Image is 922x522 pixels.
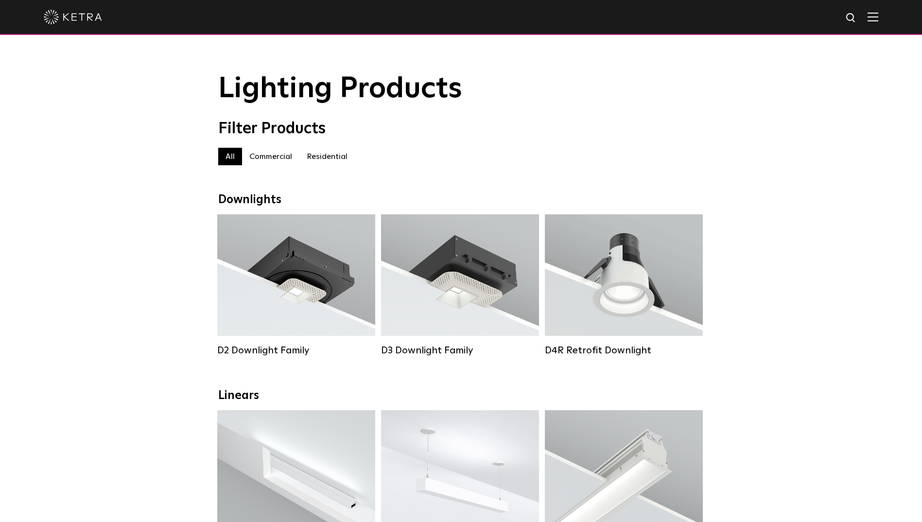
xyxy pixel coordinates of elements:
[217,214,375,356] a: D2 Downlight Family Lumen Output:1200Colors:White / Black / Gloss Black / Silver / Bronze / Silve...
[218,389,704,403] div: Linears
[44,10,102,24] img: ketra-logo-2019-white
[217,345,375,356] div: D2 Downlight Family
[218,120,704,138] div: Filter Products
[845,12,857,24] img: search icon
[381,345,539,356] div: D3 Downlight Family
[218,74,462,104] span: Lighting Products
[545,345,703,356] div: D4R Retrofit Downlight
[218,148,242,165] label: All
[868,12,878,21] img: Hamburger%20Nav.svg
[299,148,355,165] label: Residential
[242,148,299,165] label: Commercial
[545,214,703,356] a: D4R Retrofit Downlight Lumen Output:800Colors:White / BlackBeam Angles:15° / 25° / 40° / 60°Watta...
[381,214,539,356] a: D3 Downlight Family Lumen Output:700 / 900 / 1100Colors:White / Black / Silver / Bronze / Paintab...
[218,193,704,207] div: Downlights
